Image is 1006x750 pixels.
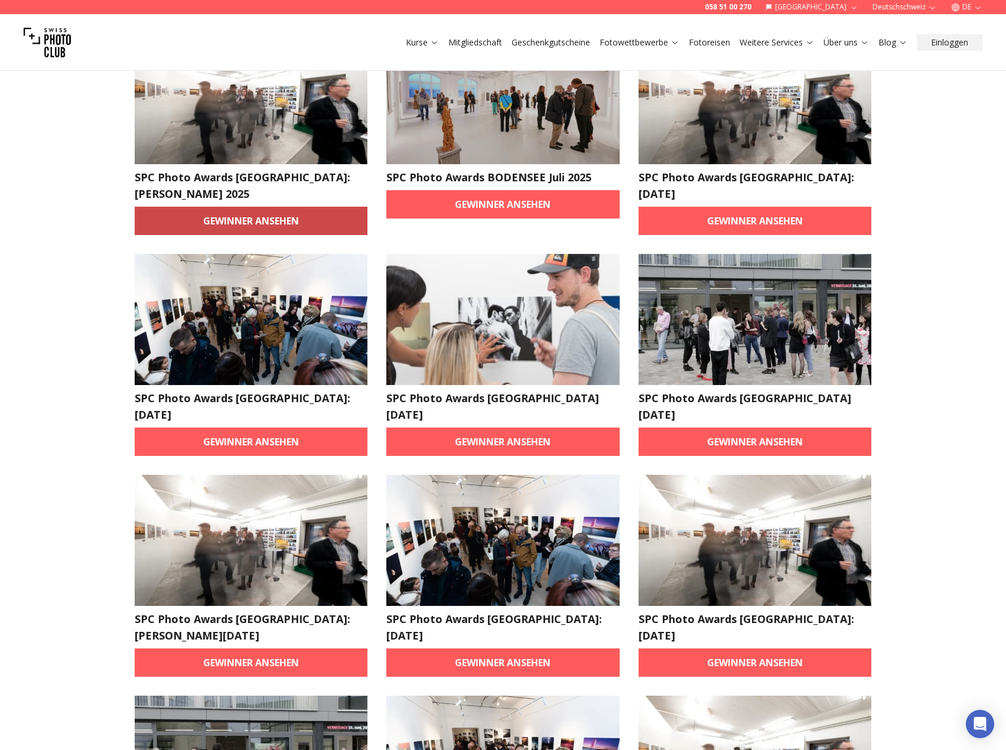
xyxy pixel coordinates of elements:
a: Gewinner ansehen [639,428,872,456]
img: SPC Photo Awards Zürich: Herbst 2025 [135,33,368,164]
h2: SPC Photo Awards [GEOGRAPHIC_DATA]: [DATE] [639,169,872,202]
img: Swiss photo club [24,19,71,66]
button: Weitere Services [735,34,819,51]
a: 058 51 00 270 [705,2,751,12]
img: SPC Photo Awards BERLIN May 2025 [639,254,872,385]
img: SPC Photo Awards WIEN Juni 2025 [386,254,620,385]
a: Blog [878,37,907,48]
a: Gewinner ansehen [386,648,620,677]
div: Open Intercom Messenger [966,710,994,738]
a: Gewinner ansehen [639,207,872,235]
a: Gewinner ansehen [135,648,368,677]
h2: SPC Photo Awards [GEOGRAPHIC_DATA] [DATE] [639,390,872,423]
a: Gewinner ansehen [386,428,620,456]
h2: SPC Photo Awards [GEOGRAPHIC_DATA] [DATE] [386,390,620,423]
button: Geschenkgutscheine [507,34,595,51]
button: Kurse [401,34,444,51]
img: SPC Photo Awards Geneva: June 2025 [135,254,368,385]
button: Fotoreisen [684,34,735,51]
img: SPC Photo Awards Geneva: February 2025 [386,475,620,606]
h2: SPC Photo Awards [GEOGRAPHIC_DATA]: [DATE] [639,611,872,644]
h2: SPC Photo Awards [GEOGRAPHIC_DATA]: [DATE] [135,390,368,423]
img: SPC Photo Awards Zürich: Dezember 2024 [639,475,872,606]
a: Gewinner ansehen [639,648,872,677]
a: Über uns [823,37,869,48]
a: Gewinner ansehen [135,207,368,235]
button: Über uns [819,34,874,51]
a: Gewinner ansehen [386,190,620,219]
h2: SPC Photo Awards [GEOGRAPHIC_DATA]: [PERSON_NAME] 2025 [135,169,368,202]
h2: SPC Photo Awards [GEOGRAPHIC_DATA]: [PERSON_NAME][DATE] [135,611,368,644]
a: Fotowettbewerbe [600,37,679,48]
a: Mitgliedschaft [448,37,502,48]
img: SPC Photo Awards Zürich: Juni 2025 [639,33,872,164]
button: Mitgliedschaft [444,34,507,51]
button: Blog [874,34,912,51]
img: SPC Photo Awards BODENSEE Juli 2025 [386,33,620,164]
a: Gewinner ansehen [135,428,368,456]
a: Fotoreisen [689,37,730,48]
a: Geschenkgutscheine [512,37,590,48]
button: Fotowettbewerbe [595,34,684,51]
a: Kurse [406,37,439,48]
h2: SPC Photo Awards BODENSEE Juli 2025 [386,169,620,185]
img: SPC Photo Awards Zürich: März 2025 [135,475,368,606]
h2: SPC Photo Awards [GEOGRAPHIC_DATA]: [DATE] [386,611,620,644]
button: Einloggen [917,34,982,51]
a: Weitere Services [740,37,814,48]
